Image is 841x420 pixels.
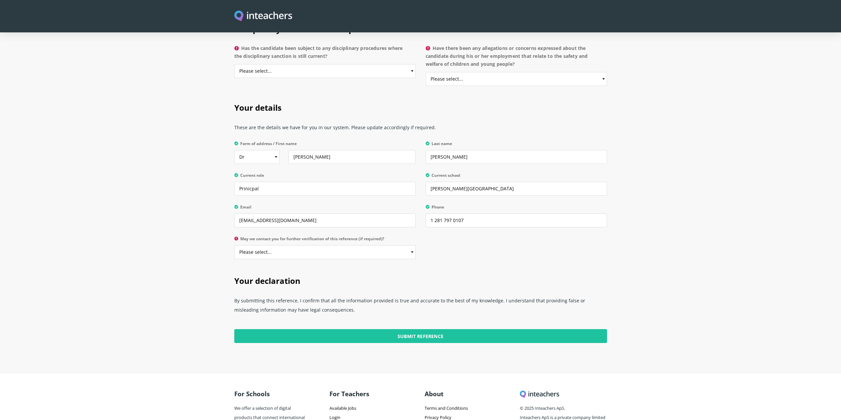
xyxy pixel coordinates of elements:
label: Email [234,205,416,213]
label: May we contact you for further verification of this reference (if required)? [234,237,416,245]
label: Last name [426,141,607,150]
a: Terms and Conditions [425,405,468,411]
p: By submitting this reference, I confirm that all the information provided is true and accurate to... [234,293,607,321]
h3: For Teachers [329,387,417,401]
label: Have there been any allegations or concerns expressed about the candidate during his or her emplo... [426,44,607,72]
a: Available Jobs [329,405,356,411]
label: Form of address / First name [234,141,416,150]
label: Phone [426,205,607,213]
input: Submit Reference [234,329,607,343]
p: These are the details we have for you in our system. Please update accordingly if required. [234,120,607,139]
label: Current school [426,173,607,182]
h3: Inteachers [520,387,607,401]
img: Inteachers [234,11,292,22]
a: Visit this site's homepage [234,11,292,22]
span: Your declaration [234,275,300,286]
span: Your details [234,102,282,113]
label: Current role [234,173,416,182]
label: Has the candidate been subject to any disciplinary procedures where the disciplinary sanction is ... [234,44,416,64]
h3: For Schools [234,387,308,401]
h3: About [425,387,512,401]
